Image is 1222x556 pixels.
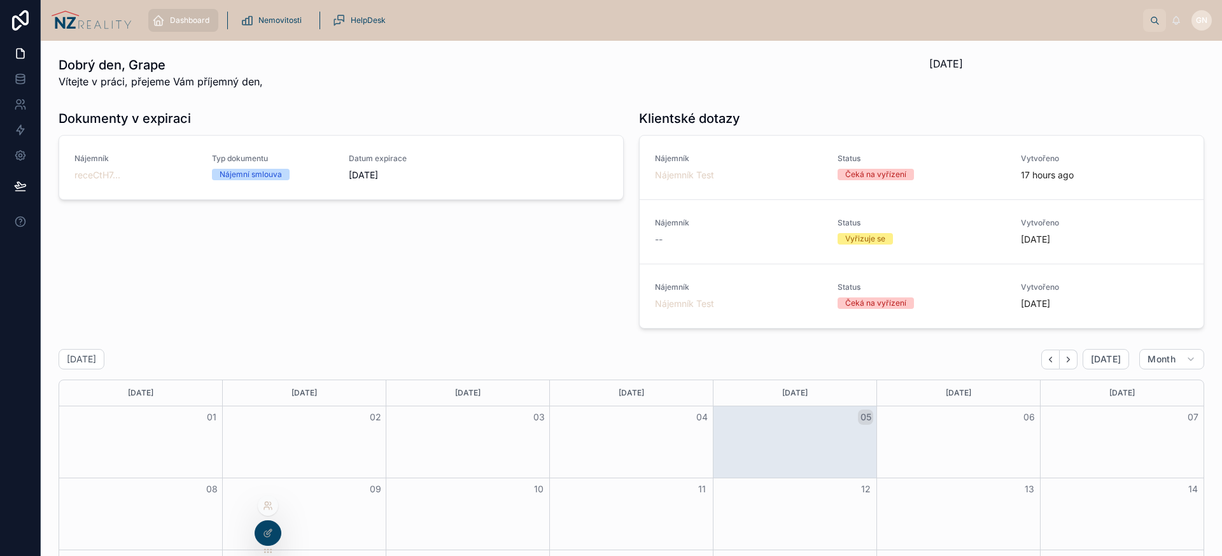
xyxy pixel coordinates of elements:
button: Back [1041,350,1060,369]
div: [DATE] [1043,380,1202,406]
button: 01 [204,410,220,425]
button: Month [1139,349,1204,369]
button: 09 [368,481,383,497]
span: [DATE] [349,169,471,182]
div: [DATE] [552,380,711,406]
span: GN [1196,15,1207,25]
button: 07 [1185,410,1200,425]
button: 05 [858,410,873,425]
div: Čeká na vyřízení [845,297,906,309]
span: [DATE] [1091,353,1121,365]
a: Nájemník Test [655,169,714,182]
span: Vytvořeno [1021,282,1143,292]
div: [DATE] [388,380,547,406]
button: 03 [531,410,547,425]
span: Typ dokumentu [212,153,334,164]
button: 12 [858,481,873,497]
div: Vyřizuje se [845,233,885,245]
span: Status [838,218,1005,228]
img: App logo [51,10,132,31]
div: [DATE] [225,380,384,406]
p: [DATE] [1021,233,1050,246]
span: Nájemník [655,282,822,292]
span: [DATE] [929,57,963,70]
span: Nemovitosti [258,15,302,25]
span: Status [838,282,1005,292]
h1: Dobrý den, Grape [59,56,263,74]
a: Dashboard [148,9,218,32]
div: scrollable content [142,6,1143,34]
h1: Dokumenty v expiraci [59,110,191,127]
button: [DATE] [1083,349,1129,369]
div: Nájemní smlouva [220,169,282,180]
button: 14 [1185,481,1200,497]
span: Vytvořeno [1021,218,1143,228]
button: 08 [204,481,220,497]
p: 17 hours ago [1021,169,1074,182]
span: Status [838,153,1005,164]
button: 02 [368,410,383,425]
div: [DATE] [61,380,220,406]
span: Datum expirace [349,153,471,164]
a: NájemníkreceCtH7...Typ dokumentuNájemní smlouvaDatum expirace[DATE] [59,136,623,199]
span: Nájemník [74,153,197,164]
div: [DATE] [715,380,874,406]
a: NájemníkNájemník TestStatusČeká na vyřízeníVytvořeno17 hours ago [640,136,1204,199]
a: receCtH7... [74,169,120,182]
div: Čeká na vyřízení [845,169,906,180]
span: Nájemník [655,218,822,228]
a: Nemovitosti [237,9,311,32]
button: Next [1060,350,1078,369]
button: 04 [694,410,710,425]
span: Dashboard [170,15,209,25]
a: Nájemník--StatusVyřizuje seVytvořeno[DATE] [640,199,1204,264]
button: 10 [531,481,547,497]
div: [DATE] [879,380,1038,406]
span: Month [1148,353,1176,365]
a: HelpDesk [329,9,395,32]
p: [DATE] [1021,297,1050,310]
button: 13 [1022,481,1037,497]
h2: [DATE] [67,353,96,366]
span: -- [655,233,663,246]
span: HelpDesk [351,15,386,25]
span: Vítejte v práci, přejeme Vám příjemný den, [59,74,263,89]
button: 06 [1022,410,1037,425]
span: Nájemník [655,153,822,164]
a: Nájemník Test [655,297,714,310]
span: Vytvořeno [1021,153,1143,164]
h1: Klientské dotazy [639,110,740,127]
button: 11 [694,481,710,497]
a: NájemníkNájemník TestStatusČeká na vyřízeníVytvořeno[DATE] [640,264,1204,328]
